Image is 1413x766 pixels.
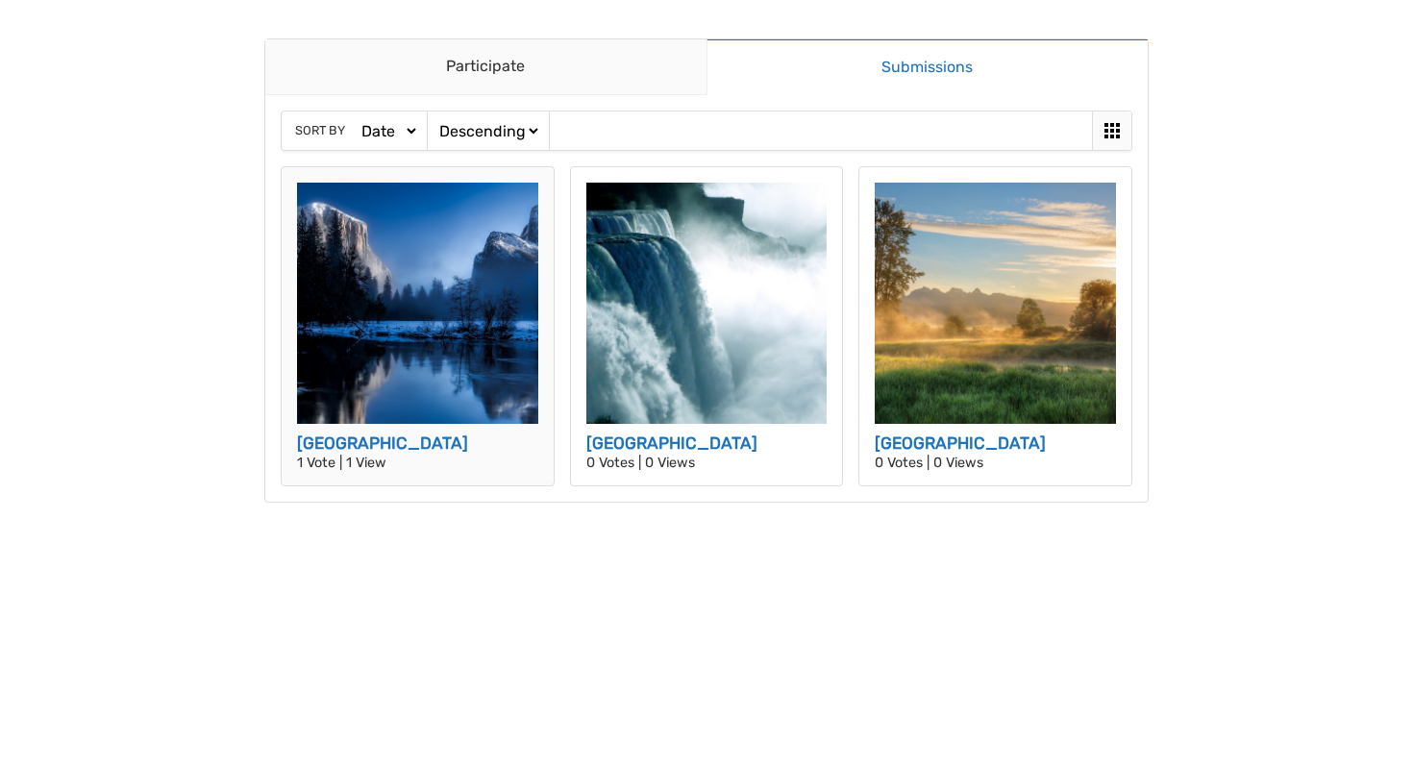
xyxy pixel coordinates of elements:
h3: [GEOGRAPHIC_DATA] [875,432,1116,457]
img: british-columbia-3787200_1920-512x512.jpg [875,183,1116,424]
a: [GEOGRAPHIC_DATA] 0 Votes | 0 Views [570,166,844,486]
span: Sort by [295,121,345,139]
a: Submissions [706,38,1149,95]
a: [GEOGRAPHIC_DATA] 0 Votes | 0 Views [858,166,1132,486]
img: niagara-falls-218591_1920-512x512.jpg [586,183,828,424]
p: 0 Votes | 0 Views [875,457,1116,470]
a: Participate [265,39,706,95]
p: 1 Vote | 1 View [297,457,538,470]
h3: [GEOGRAPHIC_DATA] [297,432,538,457]
h3: [GEOGRAPHIC_DATA] [586,432,828,457]
a: [GEOGRAPHIC_DATA] 1 Vote | 1 View [281,166,555,486]
p: 0 Votes | 0 Views [586,457,828,470]
img: yellowstone-national-park-1581879_1920-512x512.jpg [297,183,538,424]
